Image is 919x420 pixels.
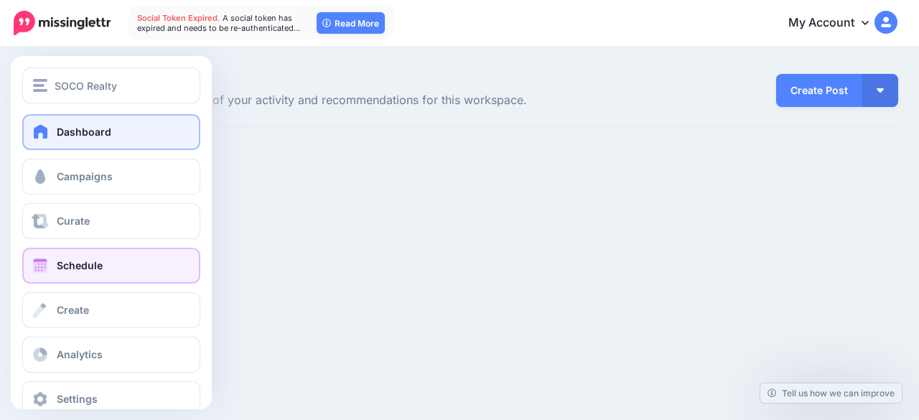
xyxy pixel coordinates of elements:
[14,11,111,35] img: Missinglettr
[57,348,103,360] span: Analytics
[760,383,902,403] a: Tell us how we can improve
[774,6,897,41] a: My Account
[22,292,200,328] a: Create
[22,114,200,150] a: Dashboard
[22,381,200,417] a: Settings
[33,79,47,92] img: menu.png
[57,215,90,227] span: Curate
[22,337,200,373] a: Analytics
[137,13,220,23] span: Social Token Expired.
[776,74,862,107] a: Create Post
[104,91,626,110] span: Here's an overview of your activity and recommendations for this workspace.
[317,12,385,34] a: Read More
[57,304,89,316] span: Create
[55,78,117,94] span: SOCO Realty
[57,170,113,182] span: Campaigns
[22,248,200,284] a: Schedule
[57,393,98,405] span: Settings
[137,13,301,33] span: A social token has expired and needs to be re-authenticated…
[877,88,884,93] img: arrow-down-white.png
[57,126,111,138] span: Dashboard
[57,259,103,271] span: Schedule
[22,203,200,239] a: Curate
[22,159,200,195] a: Campaigns
[22,67,200,103] button: SOCO Realty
